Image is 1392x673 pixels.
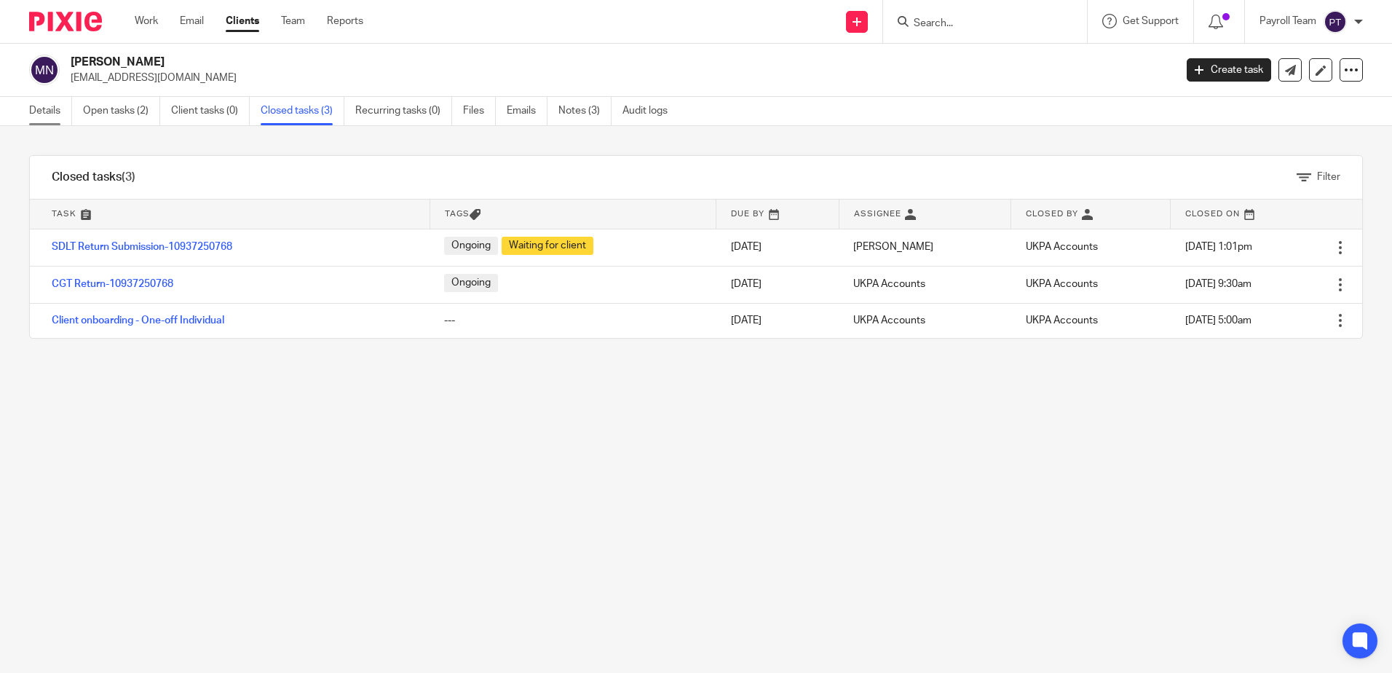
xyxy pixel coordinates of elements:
[261,97,344,125] a: Closed tasks (3)
[1123,16,1179,26] span: Get Support
[83,97,160,125] a: Open tasks (2)
[912,17,1043,31] input: Search
[52,242,232,252] a: SDLT Return Submission-10937250768
[281,14,305,28] a: Team
[444,313,702,328] div: ---
[29,97,72,125] a: Details
[716,303,839,338] td: [DATE]
[135,14,158,28] a: Work
[1026,242,1098,252] span: UKPA Accounts
[430,200,716,229] th: Tags
[52,279,173,289] a: CGT Return-10937250768
[171,97,250,125] a: Client tasks (0)
[180,14,204,28] a: Email
[1026,315,1098,326] span: UKPA Accounts
[1185,279,1251,289] span: [DATE] 9:30am
[444,237,498,255] span: Ongoing
[507,97,547,125] a: Emails
[444,274,498,292] span: Ongoing
[1317,172,1340,182] span: Filter
[122,171,135,183] span: (3)
[226,14,259,28] a: Clients
[716,266,839,303] td: [DATE]
[716,229,839,266] td: [DATE]
[1185,315,1251,326] span: [DATE] 5:00am
[1187,58,1271,82] a: Create task
[839,303,1011,338] td: UKPA Accounts
[1324,10,1347,34] img: svg%3E
[52,170,135,185] h1: Closed tasks
[1026,279,1098,289] span: UKPA Accounts
[463,97,496,125] a: Files
[622,97,679,125] a: Audit logs
[327,14,363,28] a: Reports
[839,229,1011,266] td: [PERSON_NAME]
[29,12,102,31] img: Pixie
[355,97,452,125] a: Recurring tasks (0)
[502,237,593,255] span: Waiting for client
[839,266,1011,303] td: UKPA Accounts
[71,71,1165,85] p: [EMAIL_ADDRESS][DOMAIN_NAME]
[71,55,946,70] h2: [PERSON_NAME]
[1259,14,1316,28] p: Payroll Team
[29,55,60,85] img: svg%3E
[558,97,612,125] a: Notes (3)
[1185,242,1252,252] span: [DATE] 1:01pm
[52,315,224,326] a: Client onboarding - One-off Individual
